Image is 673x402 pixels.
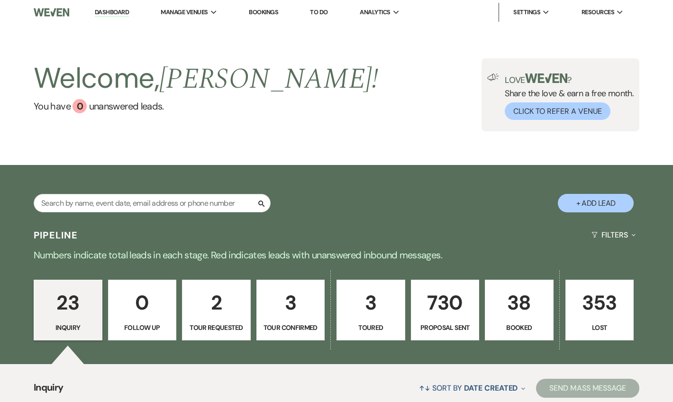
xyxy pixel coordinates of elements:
[505,73,634,84] p: Love ?
[485,280,554,340] a: 38Booked
[582,8,614,17] span: Resources
[263,322,319,333] p: Tour Confirmed
[419,383,430,393] span: ↑↓
[34,58,378,99] h2: Welcome,
[34,228,78,242] h3: Pipeline
[343,287,399,319] p: 3
[34,194,271,212] input: Search by name, event date, email address or phone number
[249,8,278,16] a: Bookings
[417,322,473,333] p: Proposal Sent
[336,280,405,340] a: 3Toured
[572,287,628,319] p: 353
[159,57,378,101] span: [PERSON_NAME] !
[310,8,327,16] a: To Do
[572,322,628,333] p: Lost
[588,222,639,247] button: Filters
[525,73,567,83] img: weven-logo-green.svg
[491,322,547,333] p: Booked
[34,2,69,22] img: Weven Logo
[40,287,96,319] p: 23
[505,102,610,120] button: Click to Refer a Venue
[34,380,64,401] span: Inquiry
[415,375,529,401] button: Sort By Date Created
[491,287,547,319] p: 38
[114,287,171,319] p: 0
[536,379,639,398] button: Send Mass Message
[558,194,634,212] button: + Add Lead
[464,383,518,393] span: Date Created
[182,280,251,340] a: 2Tour Requested
[263,287,319,319] p: 3
[513,8,540,17] span: Settings
[487,73,499,81] img: loud-speaker-illustration.svg
[256,280,325,340] a: 3Tour Confirmed
[95,8,129,17] a: Dashboard
[114,322,171,333] p: Follow Up
[73,99,87,113] div: 0
[188,322,245,333] p: Tour Requested
[411,280,480,340] a: 730Proposal Sent
[40,322,96,333] p: Inquiry
[417,287,473,319] p: 730
[108,280,177,340] a: 0Follow Up
[34,280,102,340] a: 23Inquiry
[343,322,399,333] p: Toured
[34,99,378,113] a: You have 0 unanswered leads.
[161,8,208,17] span: Manage Venues
[565,280,634,340] a: 353Lost
[499,73,634,120] div: Share the love & earn a free month.
[188,287,245,319] p: 2
[360,8,390,17] span: Analytics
